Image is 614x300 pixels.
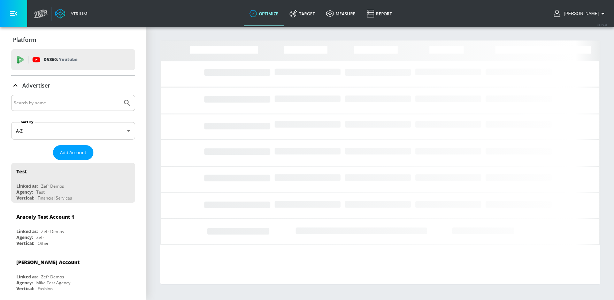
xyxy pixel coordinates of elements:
[60,149,86,157] span: Add Account
[53,145,93,160] button: Add Account
[16,228,38,234] div: Linked as:
[16,274,38,280] div: Linked as:
[36,234,44,240] div: Zefr
[321,1,361,26] a: measure
[16,189,33,195] div: Agency:
[284,1,321,26] a: Target
[41,228,64,234] div: Zefr Demos
[16,234,33,240] div: Agency:
[44,56,77,63] p: DV360:
[36,280,70,286] div: Mike Test Agency
[22,82,50,89] p: Advertiser
[14,98,120,107] input: Search by name
[16,168,27,175] div: Test
[41,274,64,280] div: Zefr Demos
[361,1,398,26] a: Report
[11,208,135,248] div: Aracely Test Account 1Linked as:Zefr DemosAgency:ZefrVertical:Other
[11,30,135,50] div: Platform
[554,9,607,18] button: [PERSON_NAME]
[16,183,38,189] div: Linked as:
[55,8,87,19] a: Atrium
[16,286,34,292] div: Vertical:
[36,189,45,195] div: Test
[13,36,36,44] p: Platform
[11,76,135,95] div: Advertiser
[16,213,74,220] div: Aracely Test Account 1
[11,254,135,293] div: [PERSON_NAME] AccountLinked as:Zefr DemosAgency:Mike Test AgencyVertical:Fashion
[41,183,64,189] div: Zefr Demos
[38,240,49,246] div: Other
[68,10,87,17] div: Atrium
[38,286,53,292] div: Fashion
[20,120,35,124] label: Sort By
[59,56,77,63] p: Youtube
[16,240,34,246] div: Vertical:
[561,11,599,16] span: login as: andrew.serby@zefr.com
[11,163,135,203] div: TestLinked as:Zefr DemosAgency:TestVertical:Financial Services
[16,259,79,265] div: [PERSON_NAME] Account
[244,1,284,26] a: optimize
[16,280,33,286] div: Agency:
[16,195,34,201] div: Vertical:
[38,195,72,201] div: Financial Services
[11,49,135,70] div: DV360: Youtube
[597,23,607,27] span: v 4.24.0
[11,122,135,140] div: A-Z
